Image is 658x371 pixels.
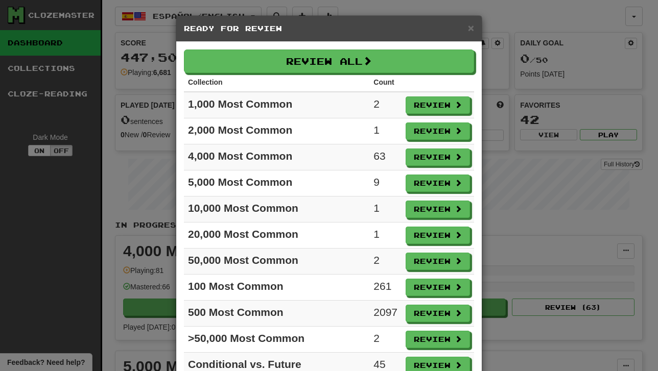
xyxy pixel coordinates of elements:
[369,249,402,275] td: 2
[406,175,470,192] button: Review
[468,22,474,34] span: ×
[406,227,470,244] button: Review
[369,118,402,144] td: 1
[369,144,402,170] td: 63
[184,92,369,118] td: 1,000 Most Common
[406,279,470,296] button: Review
[369,73,402,92] th: Count
[369,92,402,118] td: 2
[184,170,369,196] td: 5,000 Most Common
[369,327,402,353] td: 2
[369,275,402,301] td: 261
[184,301,369,327] td: 500 Most Common
[468,22,474,33] button: Close
[406,305,470,322] button: Review
[184,222,369,249] td: 20,000 Most Common
[406,253,470,270] button: Review
[369,222,402,249] td: 1
[184,118,369,144] td: 2,000 Most Common
[406,149,470,166] button: Review
[184,23,474,34] h5: Ready for Review
[184,275,369,301] td: 100 Most Common
[184,50,474,73] button: Review All
[184,249,369,275] td: 50,000 Most Common
[184,196,369,222] td: 10,000 Most Common
[184,73,369,92] th: Collection
[184,144,369,170] td: 4,000 Most Common
[406,96,470,114] button: Review
[184,327,369,353] td: >50,000 Most Common
[369,196,402,222] td: 1
[406,201,470,218] button: Review
[406,122,470,140] button: Review
[369,170,402,196] td: 9
[406,331,470,348] button: Review
[369,301,402,327] td: 2097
